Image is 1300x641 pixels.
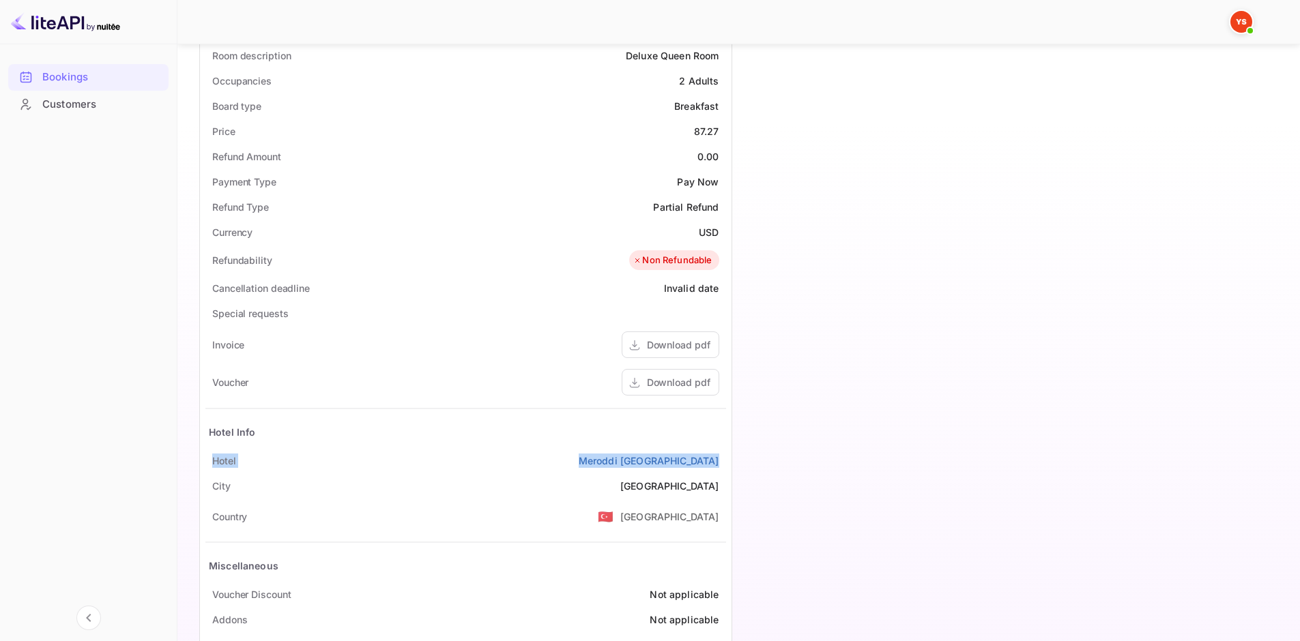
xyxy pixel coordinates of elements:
[1230,11,1252,33] img: Yandex Support
[626,48,719,63] div: Deluxe Queen Room
[212,48,291,63] div: Room description
[42,97,162,113] div: Customers
[212,175,276,189] div: Payment Type
[11,11,120,33] img: LiteAPI logo
[650,612,719,627] div: Not applicable
[633,254,712,267] div: Non Refundable
[212,587,291,601] div: Voucher Discount
[679,74,719,88] div: 2 Adults
[212,612,247,627] div: Addons
[212,509,247,524] div: Country
[212,281,310,295] div: Cancellation deadline
[653,200,719,214] div: Partial Refund
[697,149,719,164] div: 0.00
[674,99,719,113] div: Breakfast
[212,225,252,239] div: Currency
[209,425,256,439] div: Hotel Info
[650,587,719,601] div: Not applicable
[8,91,169,118] div: Customers
[647,338,710,352] div: Download pdf
[212,479,231,493] div: City
[212,253,272,267] div: Refundability
[598,504,613,528] span: United States
[212,338,244,352] div: Invoice
[620,509,719,524] div: [GEOGRAPHIC_DATA]
[212,200,269,214] div: Refund Type
[42,70,162,85] div: Bookings
[8,64,169,89] a: Bookings
[620,479,719,493] div: [GEOGRAPHIC_DATA]
[664,281,719,295] div: Invalid date
[8,64,169,91] div: Bookings
[212,453,236,468] div: Hotel
[76,606,101,630] button: Collapse navigation
[212,99,261,113] div: Board type
[647,375,710,389] div: Download pdf
[677,175,719,189] div: Pay Now
[212,124,235,138] div: Price
[212,306,288,320] div: Special requests
[694,124,719,138] div: 87.27
[579,453,719,468] a: Meroddi [GEOGRAPHIC_DATA]
[212,74,272,88] div: Occupancies
[699,225,719,239] div: USD
[212,375,248,389] div: Voucher
[8,91,169,117] a: Customers
[209,558,278,573] div: Miscellaneous
[212,149,281,164] div: Refund Amount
